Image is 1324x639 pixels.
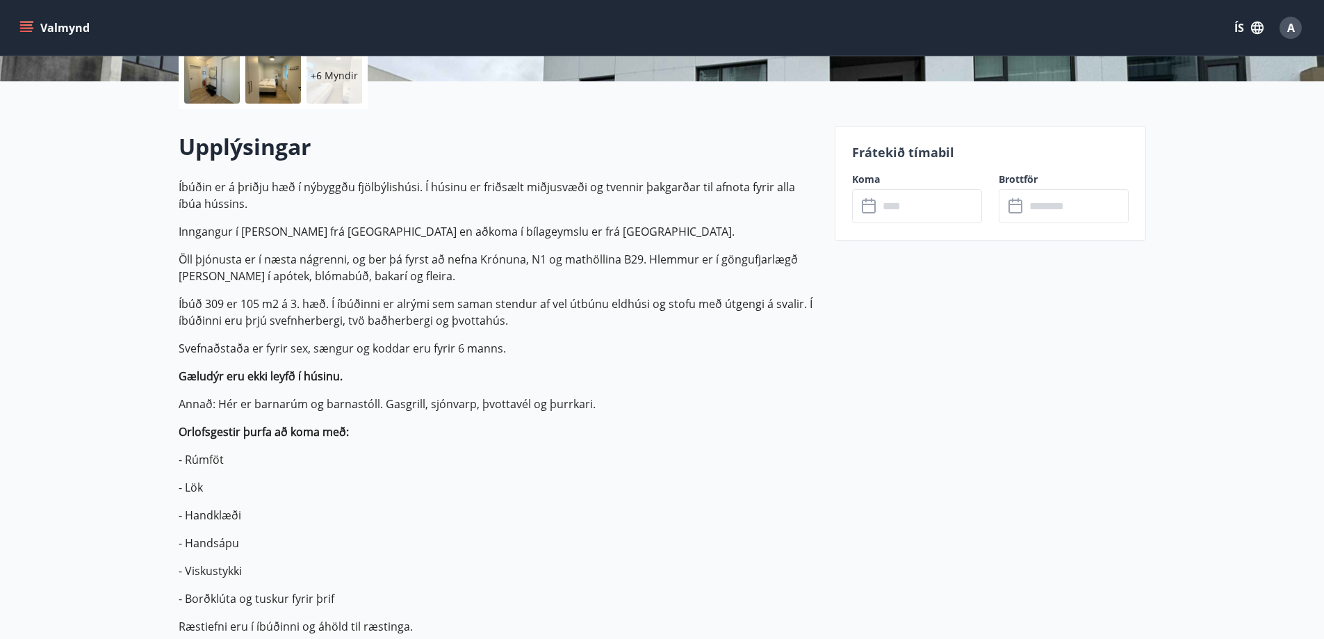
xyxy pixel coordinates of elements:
[852,172,982,186] label: Koma
[179,424,349,439] strong: Orlofsgestir þurfa að koma með:
[179,507,818,524] p: - Handklæði
[852,143,1129,161] p: Frátekið tímabil
[1227,15,1271,40] button: ÍS
[179,563,818,579] p: - Viskustykki
[179,479,818,496] p: - Lök
[179,369,343,384] strong: Gæludýr eru ekki leyfð í húsinu.
[17,15,95,40] button: menu
[999,172,1129,186] label: Brottför
[179,296,818,329] p: Íbúð 309 er 105 m2 á 3. hæð. Í íbúðinni er alrými sem saman stendur af vel útbúnu eldhúsi og stof...
[179,590,818,607] p: - Borðklúta og tuskur fyrir þrif
[179,179,818,212] p: Íbúðin er á þriðju hæð í nýbyggðu fjölbýlishúsi. Í húsinu er friðsælt miðjusvæði og tvennir þakga...
[179,618,818,635] p: Ræstiefni eru í íbúðinni og áhöld til ræstinga.
[179,223,818,240] p: Inngangur í [PERSON_NAME] frá [GEOGRAPHIC_DATA] en aðkoma í bílageymslu er frá [GEOGRAPHIC_DATA].
[179,396,818,412] p: Annað: Hér er barnarúm og barnastóll. Gasgrill, sjónvarp, þvottavél og þurrkari.
[179,251,818,284] p: Öll þjónusta er í næsta nágrenni, og ber þá fyrst að nefna Krónuna, N1 og mathöllina B29. Hlemmur...
[179,340,818,357] p: Svefnaðstaða er fyrir sex, sængur og koddar eru fyrir 6 manns.
[179,535,818,551] p: - Handsápu
[1287,20,1295,35] span: A
[179,131,818,162] h2: Upplýsingar
[1274,11,1307,45] button: A
[311,69,358,83] p: +6 Myndir
[179,451,818,468] p: - Rúmföt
